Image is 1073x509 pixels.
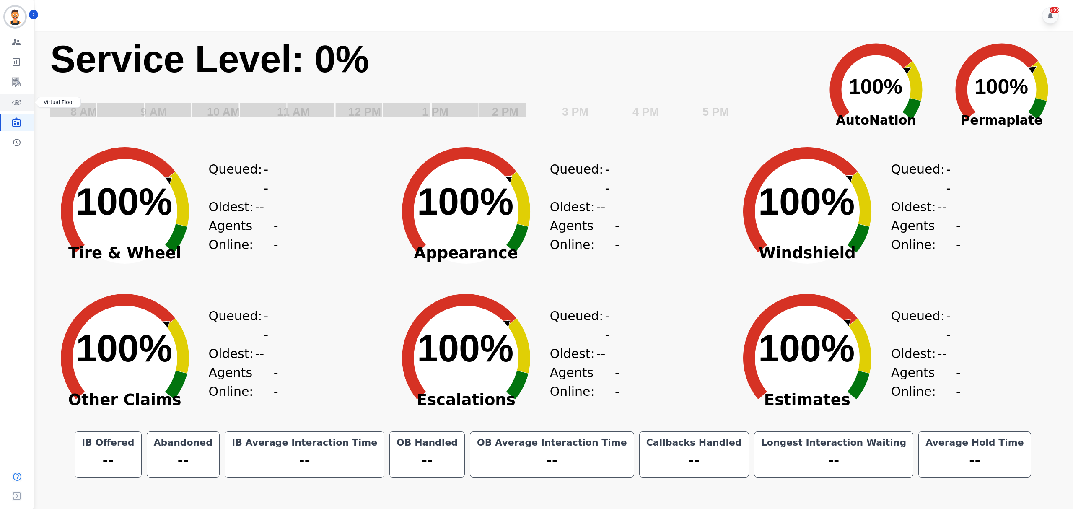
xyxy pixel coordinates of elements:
[615,216,621,254] span: --
[645,437,744,449] div: Callbacks Handled
[758,327,855,369] text: 100%
[70,106,97,118] text: 8 AM
[5,7,25,27] img: Bordered avatar
[395,449,459,472] div: --
[975,75,1028,99] text: 100%
[891,216,962,254] div: Agents Online:
[939,111,1065,130] span: Permaplate
[264,306,271,344] span: --
[255,197,264,216] span: --
[207,106,240,118] text: 10 AM
[1050,7,1059,13] div: +99
[758,181,855,223] text: 100%
[209,197,272,216] div: Oldest:
[632,106,659,118] text: 4 PM
[956,363,962,401] span: --
[550,216,621,254] div: Agents Online:
[849,75,902,99] text: 100%
[946,160,954,197] span: --
[891,344,954,363] div: Oldest:
[938,197,947,216] span: --
[562,106,588,118] text: 3 PM
[891,363,962,401] div: Agents Online:
[475,437,629,449] div: OB Average Interaction Time
[492,106,518,118] text: 2 PM
[417,327,513,369] text: 100%
[891,306,954,344] div: Queued:
[255,344,264,363] span: --
[50,38,369,80] text: Service Level: 0%
[956,216,962,254] span: --
[475,449,629,472] div: --
[209,363,280,401] div: Agents Online:
[209,306,272,344] div: Queued:
[209,216,280,254] div: Agents Online:
[645,449,744,472] div: --
[41,396,209,404] span: Other Claims
[924,449,1025,472] div: --
[152,437,214,449] div: Abandoned
[550,363,621,401] div: Agents Online:
[348,106,381,118] text: 12 PM
[596,344,606,363] span: --
[550,160,613,197] div: Queued:
[605,160,612,197] span: --
[274,363,280,401] span: --
[140,106,167,118] text: 9 AM
[41,249,209,257] span: Tire & Wheel
[550,344,613,363] div: Oldest:
[946,306,954,344] span: --
[615,363,621,401] span: --
[891,197,954,216] div: Oldest:
[596,197,606,216] span: --
[209,344,272,363] div: Oldest:
[891,160,954,197] div: Queued:
[230,449,379,472] div: --
[723,249,891,257] span: Windshield
[264,160,271,197] span: --
[152,449,214,472] div: --
[277,106,310,118] text: 11 AM
[76,327,172,369] text: 100%
[702,106,729,118] text: 5 PM
[209,160,272,197] div: Queued:
[550,197,613,216] div: Oldest:
[422,106,448,118] text: 1 PM
[605,306,612,344] span: --
[417,181,513,223] text: 100%
[80,449,136,472] div: --
[938,344,947,363] span: --
[382,249,550,257] span: Appearance
[80,437,136,449] div: IB Offered
[49,36,808,131] svg: Service Level: 0%
[759,437,908,449] div: Longest Interaction Waiting
[550,306,613,344] div: Queued:
[759,449,908,472] div: --
[924,437,1025,449] div: Average Hold Time
[230,437,379,449] div: IB Average Interaction Time
[723,396,891,404] span: Estimates
[76,181,172,223] text: 100%
[382,396,550,404] span: Escalations
[395,437,459,449] div: OB Handled
[813,111,939,130] span: AutoNation
[274,216,280,254] span: --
